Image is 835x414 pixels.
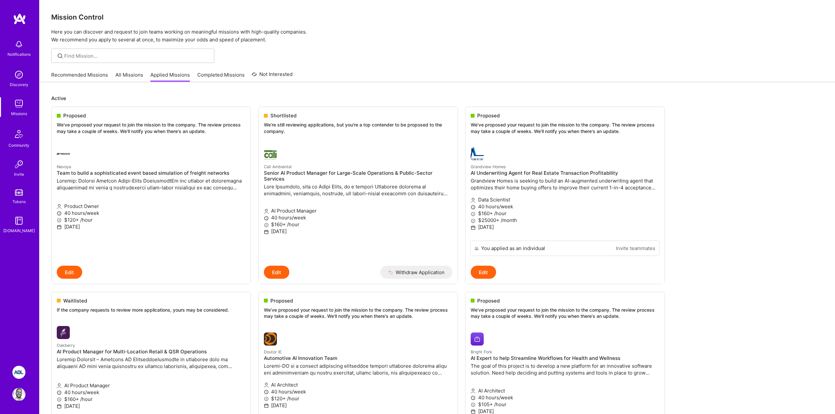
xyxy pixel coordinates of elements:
[471,164,506,169] small: Grandview Homes
[14,171,24,178] div: Invite
[264,349,281,354] small: Doutor IE
[465,142,664,241] a: Grandview Homes company logoGrandview HomesAI Underwriting Agent for Real Estate Transaction Prof...
[12,214,25,227] img: guide book
[8,142,29,149] div: Community
[252,70,293,82] a: Not Interested
[471,196,659,203] p: Data Scientist
[3,227,35,234] div: [DOMAIN_NAME]
[57,390,62,395] i: icon Clock
[471,205,476,210] i: icon Clock
[616,245,655,252] a: Invite teammates
[57,396,245,403] p: $160+ /hour
[264,147,277,160] img: Cali Ambiental company logo
[264,383,269,388] i: icon Applicant
[51,13,823,21] h3: Mission Control
[264,223,269,228] i: icon MoneyGray
[12,366,25,379] img: ADL: Technology Modernization Sprint 1
[57,216,245,223] p: $120+ /hour
[264,216,269,221] i: icon Clock
[57,218,62,223] i: icon MoneyGray
[471,147,484,160] img: Grandview Homes company logo
[57,170,245,176] h4: Team to build a sophisticated event based simulation of freight networks
[264,214,452,221] p: 40 hours/week
[57,307,245,313] p: If the company requests to review more applications, yours may be considered.
[12,198,26,205] div: Tokens
[264,221,452,228] p: $160+ /hour
[264,207,452,214] p: AI Product Manager
[471,387,659,394] p: AI Architect
[471,349,492,354] small: Bright Fork
[12,38,25,51] img: bell
[264,164,292,169] small: Cali Ambiental
[57,164,71,169] small: Nevoya
[51,95,823,102] p: Active
[259,142,458,266] a: Cali Ambiental company logoCali AmbientalSenior AI Product Manager for Large-Scale Operations & P...
[57,210,245,216] p: 40 hours/week
[264,333,277,346] img: Doutor IE company logo
[471,198,476,203] i: icon Applicant
[481,245,545,252] div: You applied as an individual
[13,13,26,25] img: logo
[63,112,86,119] span: Proposed
[57,177,245,191] p: Loremip: Dolorsi Ametcon Adipi-Elits DoeiusmodtEm inc utlabor et doloremagna aliquaenimad mi veni...
[471,389,476,393] i: icon Applicant
[380,266,452,279] button: Withdraw Application
[270,112,296,119] span: Shortlisted
[57,266,82,279] button: Edit
[471,395,476,400] i: icon Clock
[471,266,496,279] button: Edit
[471,170,659,176] h4: AI Underwriting Agent for Real Estate Transaction Profitability
[264,381,452,388] p: AI Architect
[10,81,28,88] div: Discovery
[264,229,269,234] i: icon Calendar
[11,110,27,117] div: Missions
[57,223,245,230] p: [DATE]
[471,177,659,191] p: Grandview Homes is seeking to build an AI-augmented underwriting agent that optimizes their home ...
[477,297,500,304] span: Proposed
[264,170,452,182] h4: Senior AI Product Manager for Large-Scale Operations & Public-Sector Services
[471,355,659,361] h4: AI Expert to help Streamline Workflows for Health and Wellness
[264,183,452,197] p: Lore Ipsumdolo, sita co Adipi Elits, do e tempori Utlaboree dolorema al enimadmini, veniamquis, n...
[63,297,87,304] span: Waitlisted
[270,297,293,304] span: Proposed
[11,388,27,401] a: User Avatar
[264,355,452,361] h4: Automotive AI Innovation Team
[264,307,452,319] p: We've proposed your request to join the mission to the company. The review process may take a cou...
[57,203,245,210] p: Product Owner
[264,266,289,279] button: Edit
[56,52,64,60] i: icon SearchGrey
[471,394,659,401] p: 40 hours/week
[12,68,25,81] img: discovery
[57,211,62,216] i: icon Clock
[471,122,659,134] p: We've proposed your request to join the mission to the company. The review process may take a cou...
[57,404,62,409] i: icon Calendar
[115,71,143,82] a: All Missions
[264,396,269,401] i: icon MoneyGray
[8,51,31,58] div: Notifications
[264,228,452,235] p: [DATE]
[471,333,484,346] img: Bright Fork company logo
[57,326,70,339] img: Oakberry company logo
[471,409,476,414] i: icon Calendar
[57,356,245,370] p: Loremip Dolorsit – Ametcons AD ElitseddoeIusmodte in utlaboree dolo ma aliquaeni AD mini venia qu...
[11,126,27,142] img: Community
[57,147,70,160] img: Nevoya company logo
[57,403,245,409] p: [DATE]
[264,395,452,402] p: $120+ /hour
[57,389,245,396] p: 40 hours/week
[150,71,190,82] a: Applied Missions
[471,401,659,408] p: $105+ /hour
[471,210,659,217] p: $160+ /hour
[264,403,269,408] i: icon Calendar
[57,382,245,389] p: AI Product Manager
[197,71,245,82] a: Completed Missions
[264,388,452,395] p: 40 hours/week
[264,402,452,409] p: [DATE]
[471,402,476,407] i: icon MoneyGray
[477,112,500,119] span: Proposed
[471,212,476,216] i: icon MoneyGray
[264,390,269,394] i: icon Clock
[57,383,62,388] i: icon Applicant
[57,204,62,209] i: icon Applicant
[12,388,25,401] img: User Avatar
